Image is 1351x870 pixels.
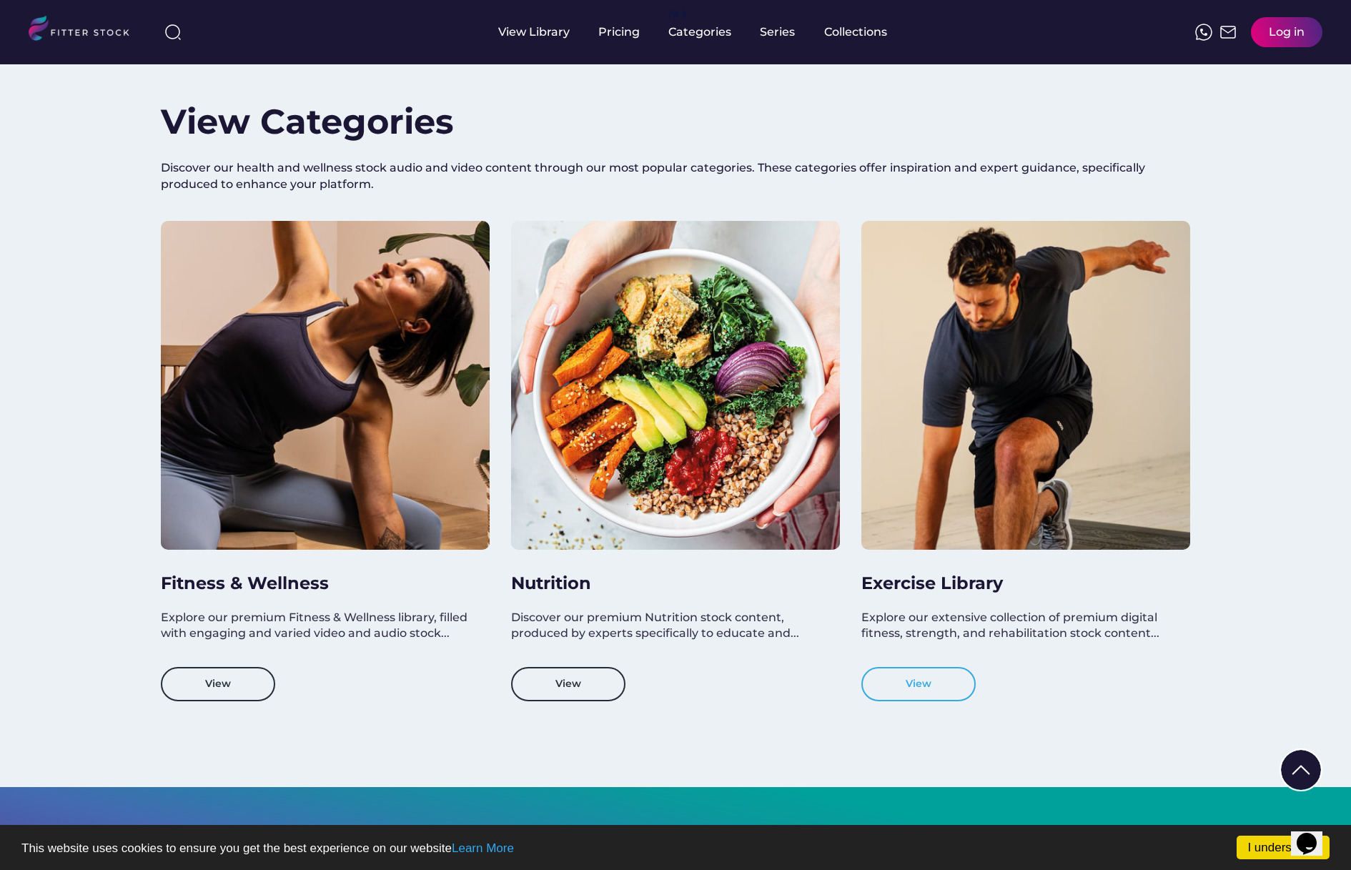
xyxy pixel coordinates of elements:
img: search-normal%203.svg [164,24,182,41]
button: View [861,667,976,701]
img: meteor-icons_whatsapp%20%281%29.svg [1195,24,1212,41]
p: This website uses cookies to ensure you get the best experience on our website [21,842,1330,854]
div: Discover our health and wellness stock audio and video content through our most popular categorie... [161,160,1190,192]
h3: Fitness & Wellness [161,571,475,595]
img: LOGO.svg [29,16,142,45]
iframe: chat widget [1291,813,1337,856]
div: Collections [824,24,887,40]
h2: View Categories [161,98,453,146]
h3: Nutrition [511,571,826,595]
h3: Exercise Library [861,571,1176,595]
img: Group%201000002322%20%281%29.svg [1281,750,1321,790]
div: Categories [668,24,731,40]
div: View Library [498,24,570,40]
button: View [161,667,275,701]
div: Series [760,24,796,40]
span: Explore our extensive collection of premium digital fitness, strength, and rehabilitation stock c... [861,611,1160,640]
a: I understand! [1237,836,1330,859]
div: Discover our premium Nutrition stock content, produced by experts specifically to educate and... [511,610,826,642]
div: fvck [668,7,687,21]
div: Explore our premium Fitness & Wellness library, filled with engaging and varied video and audio s... [161,610,475,642]
div: Log in [1269,24,1305,40]
a: Learn More [452,841,514,855]
button: View [511,667,625,701]
img: Frame%2051.svg [1219,24,1237,41]
div: Pricing [598,24,640,40]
